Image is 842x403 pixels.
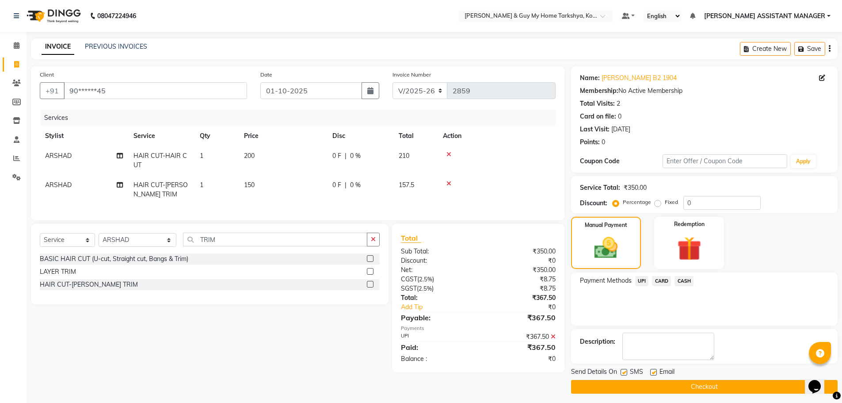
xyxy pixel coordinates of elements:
[438,126,556,146] th: Action
[40,126,128,146] th: Stylist
[580,138,600,147] div: Points:
[244,152,255,160] span: 200
[419,276,432,283] span: 2.5%
[659,367,674,378] span: Email
[40,71,54,79] label: Client
[394,312,478,323] div: Payable:
[133,181,188,198] span: HAIR CUT-[PERSON_NAME] TRIM
[580,157,663,166] div: Coupon Code
[327,126,393,146] th: Disc
[128,126,194,146] th: Service
[478,332,562,342] div: ₹367.50
[183,233,368,246] input: Search or Scan
[580,86,618,96] div: Membership:
[399,181,414,189] span: 157.5
[23,4,83,28] img: logo
[42,39,74,55] a: INVOICE
[492,303,562,312] div: ₹0
[40,254,188,264] div: BASIC HAIR CUT (U-cut, Straight cut, Bangs & Trim)
[40,267,76,276] div: LAYER TRIM
[244,181,255,189] span: 150
[478,265,562,275] div: ₹350.00
[674,220,705,228] label: Redemption
[350,180,361,190] span: 0 %
[665,198,678,206] label: Fixed
[64,82,247,99] input: Search by Name/Mobile/Email/Code
[394,247,478,256] div: Sub Total:
[133,152,187,169] span: HAIR CUT-HAIR CUT
[580,73,600,83] div: Name:
[239,126,327,146] th: Price
[635,276,649,286] span: UPI
[478,312,562,323] div: ₹367.50
[401,325,555,332] div: Payments
[611,125,630,134] div: [DATE]
[200,152,203,160] span: 1
[45,152,72,160] span: ARSHAD
[805,368,833,394] iframe: chat widget
[794,42,825,56] button: Save
[602,73,677,83] a: [PERSON_NAME] B2 1904
[623,198,651,206] label: Percentage
[394,265,478,275] div: Net:
[580,199,607,208] div: Discount:
[419,285,432,292] span: 2.5%
[393,126,438,146] th: Total
[617,99,620,108] div: 2
[394,256,478,265] div: Discount:
[45,181,72,189] span: ARSHAD
[478,293,562,303] div: ₹367.50
[401,275,417,283] span: CGST
[571,367,617,378] span: Send Details On
[394,332,478,342] div: UPI
[580,112,616,121] div: Card on file:
[670,234,709,264] img: _gift.svg
[345,180,347,190] span: |
[587,234,625,261] img: _cash.svg
[585,221,627,229] label: Manual Payment
[478,354,562,364] div: ₹0
[663,154,787,168] input: Enter Offer / Coupon Code
[580,125,610,134] div: Last Visit:
[618,112,621,121] div: 0
[394,275,478,284] div: ( )
[194,126,239,146] th: Qty
[791,155,816,168] button: Apply
[394,293,478,303] div: Total:
[85,42,147,50] a: PREVIOUS INVOICES
[630,367,643,378] span: SMS
[332,180,341,190] span: 0 F
[41,110,562,126] div: Services
[401,234,421,243] span: Total
[350,151,361,161] span: 0 %
[394,342,478,353] div: Paid:
[478,275,562,284] div: ₹8.75
[580,99,615,108] div: Total Visits:
[478,284,562,293] div: ₹8.75
[40,82,65,99] button: +91
[394,303,492,312] a: Add Tip
[571,380,838,394] button: Checkout
[394,284,478,293] div: ( )
[478,342,562,353] div: ₹367.50
[580,86,829,96] div: No Active Membership
[332,151,341,161] span: 0 F
[674,276,693,286] span: CASH
[392,71,431,79] label: Invoice Number
[345,151,347,161] span: |
[624,183,647,192] div: ₹350.00
[580,276,632,285] span: Payment Methods
[740,42,791,56] button: Create New
[394,354,478,364] div: Balance :
[704,12,825,21] span: [PERSON_NAME] ASSISTANT MANAGER
[401,284,417,292] span: SGST
[399,152,409,160] span: 210
[580,183,620,192] div: Service Total:
[602,138,605,147] div: 0
[580,337,615,346] div: Description:
[200,181,203,189] span: 1
[260,71,272,79] label: Date
[97,4,136,28] b: 08047224946
[652,276,671,286] span: CARD
[478,256,562,265] div: ₹0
